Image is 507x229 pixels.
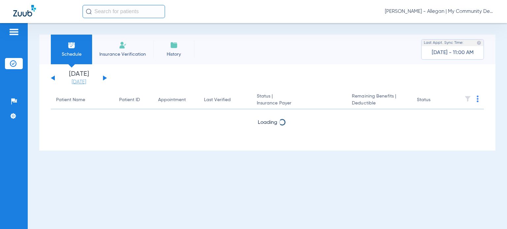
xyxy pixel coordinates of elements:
div: Patient ID [119,97,140,103]
a: [DATE] [59,79,99,85]
th: Remaining Benefits | [347,91,412,109]
th: Status [412,91,456,109]
div: Patient Name [56,97,109,103]
div: Appointment [158,97,193,103]
div: Patient Name [56,97,85,103]
img: Search Icon [86,9,92,14]
span: Insurance Payer [257,100,342,107]
span: Deductible [352,100,406,107]
input: Search for patients [83,5,165,18]
img: Schedule [68,41,76,49]
div: Patient ID [119,97,148,103]
iframe: Chat Widget [474,197,507,229]
span: [PERSON_NAME] - Allegan | My Community Dental Centers [385,8,494,15]
span: [DATE] - 11:00 AM [432,49,474,56]
li: [DATE] [59,71,99,85]
div: Last Verified [204,97,231,103]
img: filter.svg [464,96,471,102]
img: Zuub Logo [13,5,36,16]
span: Last Appt. Sync Time: [424,40,463,46]
div: Appointment [158,97,186,103]
span: Loading [258,120,277,125]
img: group-dot-blue.svg [477,96,479,102]
img: last sync help info [477,41,481,45]
span: History [158,51,189,58]
span: Schedule [56,51,87,58]
img: Manual Insurance Verification [119,41,127,49]
div: Last Verified [204,97,246,103]
th: Status | [252,91,347,109]
span: Insurance Verification [97,51,148,58]
img: hamburger-icon [9,28,19,36]
img: History [170,41,178,49]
